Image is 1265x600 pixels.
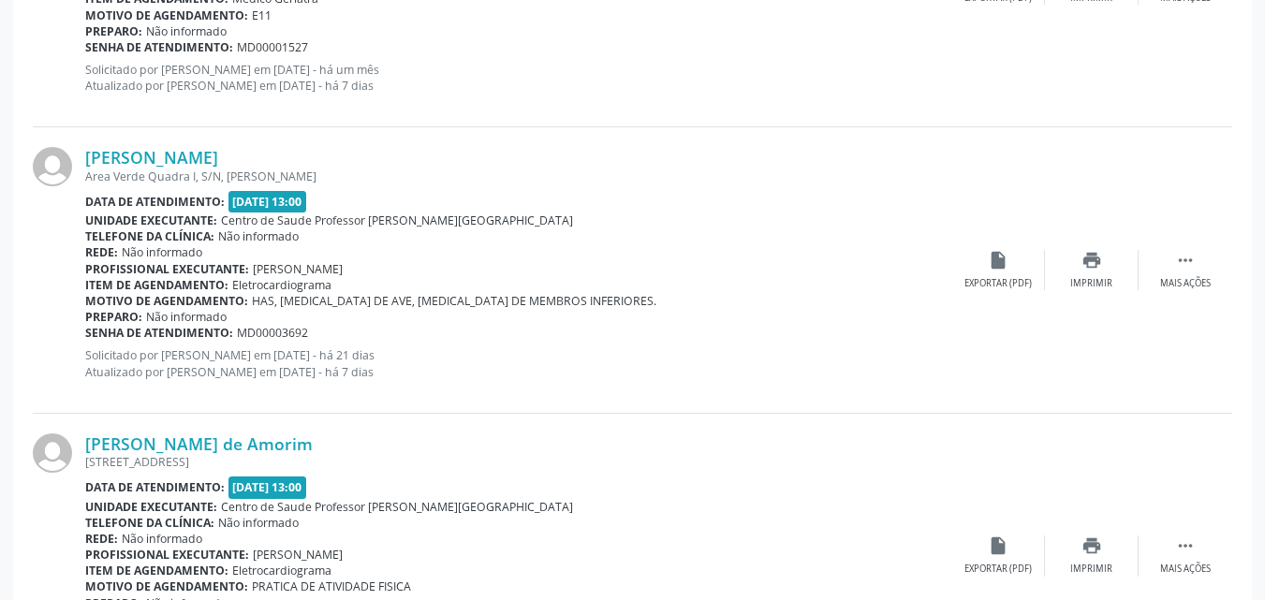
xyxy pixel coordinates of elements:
[33,433,72,473] img: img
[228,191,307,212] span: [DATE] 13:00
[85,23,142,39] b: Preparo:
[252,7,272,23] span: E11
[1160,277,1211,290] div: Mais ações
[988,535,1008,556] i: insert_drive_file
[85,62,951,94] p: Solicitado por [PERSON_NAME] em [DATE] - há um mês Atualizado por [PERSON_NAME] em [DATE] - há 7 ...
[221,499,573,515] span: Centro de Saude Professor [PERSON_NAME][GEOGRAPHIC_DATA]
[237,39,308,55] span: MD00001527
[1081,535,1102,556] i: print
[122,244,202,260] span: Não informado
[85,499,217,515] b: Unidade executante:
[85,479,225,495] b: Data de atendimento:
[232,277,331,293] span: Eletrocardiograma
[1175,250,1196,271] i: 
[85,578,248,594] b: Motivo de agendamento:
[146,309,227,325] span: Não informado
[85,39,233,55] b: Senha de atendimento:
[122,531,202,547] span: Não informado
[85,228,214,244] b: Telefone da clínica:
[232,563,331,578] span: Eletrocardiograma
[85,515,214,531] b: Telefone da clínica:
[221,212,573,228] span: Centro de Saude Professor [PERSON_NAME][GEOGRAPHIC_DATA]
[964,277,1032,290] div: Exportar (PDF)
[218,228,299,244] span: Não informado
[85,7,248,23] b: Motivo de agendamento:
[253,261,343,277] span: [PERSON_NAME]
[1081,250,1102,271] i: print
[85,244,118,260] b: Rede:
[85,168,951,184] div: Area Verde Quadra I, S/N, [PERSON_NAME]
[85,309,142,325] b: Preparo:
[85,433,313,454] a: [PERSON_NAME] de Amorim
[146,23,227,39] span: Não informado
[1160,563,1211,576] div: Mais ações
[85,194,225,210] b: Data de atendimento:
[85,325,233,341] b: Senha de atendimento:
[33,147,72,186] img: img
[85,547,249,563] b: Profissional executante:
[85,293,248,309] b: Motivo de agendamento:
[85,277,228,293] b: Item de agendamento:
[252,293,656,309] span: HAS, [MEDICAL_DATA] DE AVE, [MEDICAL_DATA] DE MEMBROS INFERIORES.
[253,547,343,563] span: [PERSON_NAME]
[85,261,249,277] b: Profissional executante:
[85,454,951,470] div: [STREET_ADDRESS]
[1175,535,1196,556] i: 
[85,212,217,228] b: Unidade executante:
[85,531,118,547] b: Rede:
[1070,563,1112,576] div: Imprimir
[85,147,218,168] a: [PERSON_NAME]
[252,578,411,594] span: PRATICA DE ATIVIDADE FISICA
[228,476,307,498] span: [DATE] 13:00
[85,563,228,578] b: Item de agendamento:
[988,250,1008,271] i: insert_drive_file
[85,347,951,379] p: Solicitado por [PERSON_NAME] em [DATE] - há 21 dias Atualizado por [PERSON_NAME] em [DATE] - há 7...
[1070,277,1112,290] div: Imprimir
[237,325,308,341] span: MD00003692
[218,515,299,531] span: Não informado
[964,563,1032,576] div: Exportar (PDF)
